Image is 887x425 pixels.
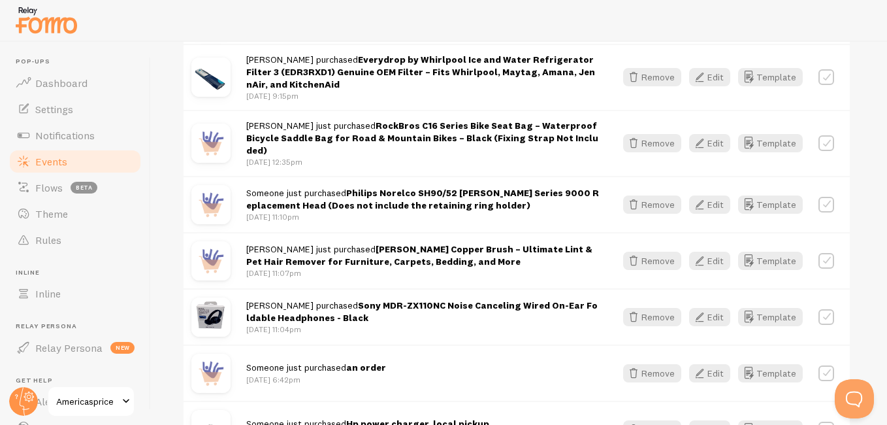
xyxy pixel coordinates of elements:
[35,207,68,220] span: Theme
[623,68,681,86] button: Remove
[35,233,61,246] span: Rules
[16,322,142,331] span: Relay Persona
[246,120,598,157] span: [PERSON_NAME] just purchased
[738,134,803,152] button: Template
[8,122,142,148] a: Notifications
[623,252,681,270] button: Remove
[246,299,598,324] strong: Sony MDR-ZX110NC Noise Canceling Wired On-Ear Foldable Headphones - Black
[191,124,231,163] img: purchase.jpg
[689,68,738,86] a: Edit
[47,386,135,417] a: Americasprice
[738,195,803,214] button: Template
[56,394,118,409] span: Americasprice
[8,201,142,227] a: Theme
[35,103,73,116] span: Settings
[8,335,142,361] a: Relay Persona new
[689,308,738,326] a: Edit
[246,324,600,335] p: [DATE] 11:04pm
[689,308,730,326] button: Edit
[689,195,730,214] button: Edit
[110,342,135,354] span: new
[246,374,386,385] p: [DATE] 6:42pm
[738,68,803,86] button: Template
[689,252,738,270] a: Edit
[246,243,592,267] strong: [PERSON_NAME] Copper Brush – Ultimate Lint & Pet Hair Remover for Furniture, Carpets, Bedding, an...
[689,252,730,270] button: Edit
[191,297,231,337] img: s202196731164749300_p1098_i1_w1500.png
[623,364,681,382] button: Remove
[246,243,592,267] span: [PERSON_NAME] just purchased
[689,134,730,152] button: Edit
[246,211,600,222] p: [DATE] 11:10pm
[8,175,142,201] a: Flows beta
[738,252,803,270] button: Template
[8,227,142,253] a: Rules
[8,148,142,175] a: Events
[738,308,803,326] button: Template
[346,362,386,373] strong: an order
[623,308,681,326] button: Remove
[8,280,142,307] a: Inline
[191,58,231,97] img: s202196731164749300_p1981_i1_w1505.jpeg
[689,195,738,214] a: Edit
[246,156,600,167] p: [DATE] 12:35pm
[8,70,142,96] a: Dashboard
[835,379,874,418] iframe: Help Scout Beacon - Open
[738,364,803,382] button: Template
[16,58,142,66] span: Pop-ups
[14,3,79,37] img: fomo-relay-logo-orange.svg
[35,181,63,194] span: Flows
[246,120,598,157] strong: RockBros C16 Series Bike Seat Bag – Waterproof Bicycle Saddle Bag for Road & Mountain Bikes – Bla...
[191,354,231,393] img: purchase.jpg
[71,182,97,194] span: beta
[16,269,142,277] span: Inline
[246,90,600,101] p: [DATE] 9:15pm
[191,241,231,280] img: purchase.jpg
[35,76,88,90] span: Dashboard
[246,299,598,324] span: [PERSON_NAME] purchased
[689,364,730,382] button: Edit
[8,96,142,122] a: Settings
[35,341,103,354] span: Relay Persona
[246,362,386,373] span: Someone just purchased
[16,377,142,385] span: Get Help
[35,155,67,168] span: Events
[623,134,681,152] button: Remove
[623,195,681,214] button: Remove
[689,134,738,152] a: Edit
[246,54,595,91] strong: Everydrop by Whirlpool Ice and Water Refrigerator Filter 3 (EDR3RXD1) Genuine OEM Filter – Fits W...
[246,267,600,279] p: [DATE] 11:07pm
[35,287,61,300] span: Inline
[191,185,231,224] img: purchase.jpg
[246,54,595,91] span: [PERSON_NAME] purchased
[35,129,95,142] span: Notifications
[689,68,730,86] button: Edit
[689,364,738,382] a: Edit
[246,187,599,211] strong: Philips Norelco SH90/52 [PERSON_NAME] Series 9000 Replacement Head (Does not include the retainin...
[246,187,599,211] span: Someone just purchased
